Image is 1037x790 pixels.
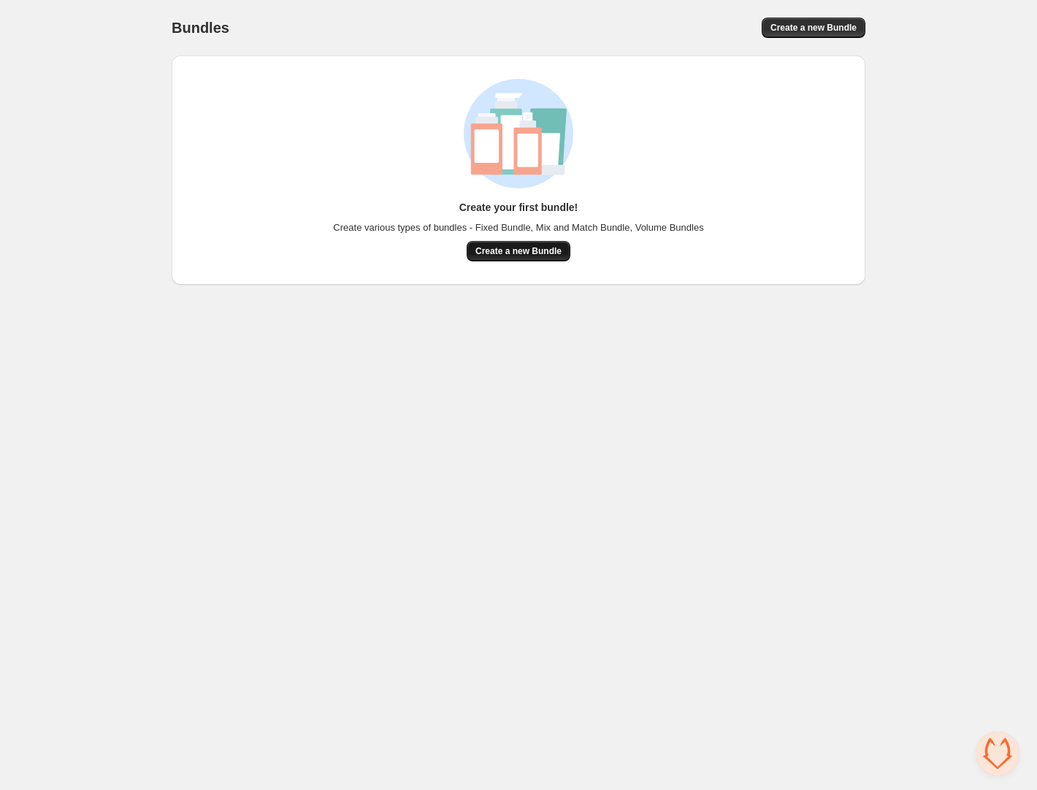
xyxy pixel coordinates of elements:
div: Open chat [976,732,1019,775]
span: Create a new Bundle [475,245,562,257]
button: Create a new Bundle [467,241,570,261]
button: Create a new Bundle [762,18,865,38]
span: Create various types of bundles - Fixed Bundle, Mix and Match Bundle, Volume Bundles [333,220,703,235]
span: Create a new Bundle [770,22,857,34]
h1: Bundles [172,19,229,37]
h3: Create your first bundle! [459,200,578,215]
